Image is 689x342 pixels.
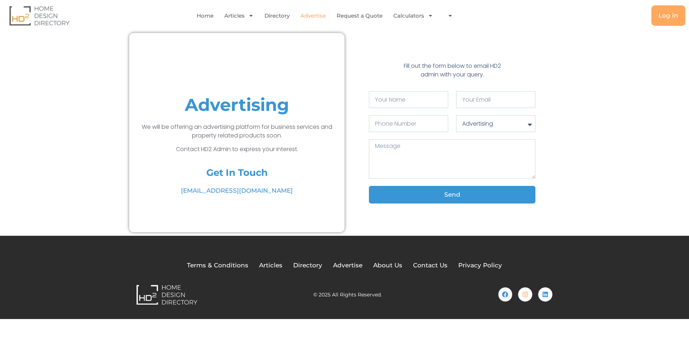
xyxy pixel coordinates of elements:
form: Contact Form [369,91,535,211]
a: Articles [224,8,254,24]
a: Articles [259,261,282,270]
h4: Get In Touch [206,166,268,179]
input: Your Email [456,91,535,108]
a: Home [197,8,214,24]
nav: Menu [140,8,515,24]
button: Send [369,186,535,203]
a: Directory [293,261,322,270]
input: Only numbers and phone characters (#, -, *, etc) are accepted. [369,115,448,132]
a: Contact Us [413,261,447,270]
a: Advertise [333,261,362,270]
a: Log in [651,5,685,26]
p: Fill out the form below to email HD2 admin with your query. [400,62,504,79]
a: Directory [264,8,290,24]
a: Calculators [393,8,433,24]
p: Contact HD2 Admin to express your interest. [133,145,341,154]
h1: Advertising [133,94,341,116]
span: [EMAIL_ADDRESS][DOMAIN_NAME] [181,186,293,196]
span: Log in [658,13,678,19]
a: Privacy Policy [458,261,502,270]
a: [EMAIL_ADDRESS][DOMAIN_NAME] [133,186,341,196]
p: We will be offering an advertising platform for business services and property related products s... [133,123,341,140]
span: Send [444,192,460,198]
a: About Us [373,261,402,270]
a: Advertise [300,8,326,24]
a: Terms & Conditions [187,261,248,270]
h2: © 2025 All Rights Reserved. [313,292,382,297]
a: Request a Quote [337,8,383,24]
input: Your Name [369,91,448,108]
